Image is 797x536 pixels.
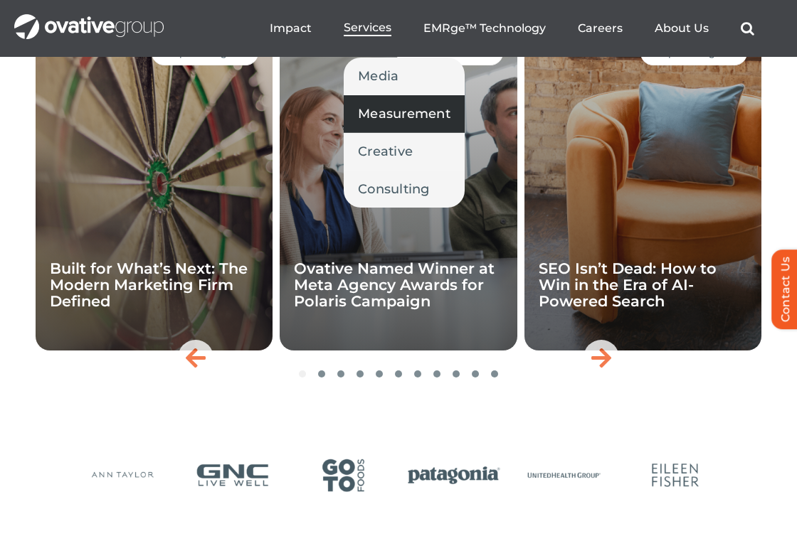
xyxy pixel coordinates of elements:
[423,21,546,36] a: EMRge™ Technology
[358,141,413,161] span: Creative
[270,6,754,51] nav: Menu
[741,21,754,36] a: Search
[14,13,164,26] a: OG_Full_horizontal_WHT
[50,259,248,310] a: Built for What’s Next: The Modern Marketing Firm Defined
[299,370,306,377] span: Go to slide 1
[178,340,213,375] div: Previous slide
[358,104,450,124] span: Measurement
[344,133,465,170] a: Creative
[182,454,284,498] div: 20 / 24
[358,179,430,199] span: Consulting
[414,370,421,377] span: Go to slide 7
[358,66,398,86] span: Media
[655,21,709,36] a: About Us
[403,454,505,498] div: 22 / 24
[344,21,391,35] span: Services
[270,21,312,36] a: Impact
[539,259,717,310] a: SEO Isn’t Dead: How to Win in the Era of AI-Powered Search
[280,26,517,350] div: 2 / 11
[344,95,465,132] a: Measurement
[344,171,465,208] a: Consulting
[292,454,394,498] div: 21 / 24
[344,21,391,36] a: Services
[36,26,273,350] div: 1 / 11
[337,370,344,377] span: Go to slide 3
[376,370,383,377] span: Go to slide 5
[433,370,440,377] span: Go to slide 8
[318,370,325,377] span: Go to slide 2
[18,208,142,259] span: This is
[524,26,761,350] div: 3 / 11
[453,370,460,377] span: Go to slide 9
[294,259,495,310] a: Ovative Named Winner at Meta Agency Awards for Polaris Campaign
[491,370,498,377] span: Go to slide 11
[584,340,619,375] div: Next slide
[514,454,616,498] div: 23 / 24
[357,370,364,377] span: Go to slide 4
[472,370,479,377] span: Go to slide 10
[344,58,465,95] a: Media
[18,255,262,354] span: where we raise the bar
[395,370,402,377] span: Go to slide 6
[71,454,173,498] div: 19 / 24
[625,454,727,498] div: 24 / 24
[578,21,623,36] a: Careers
